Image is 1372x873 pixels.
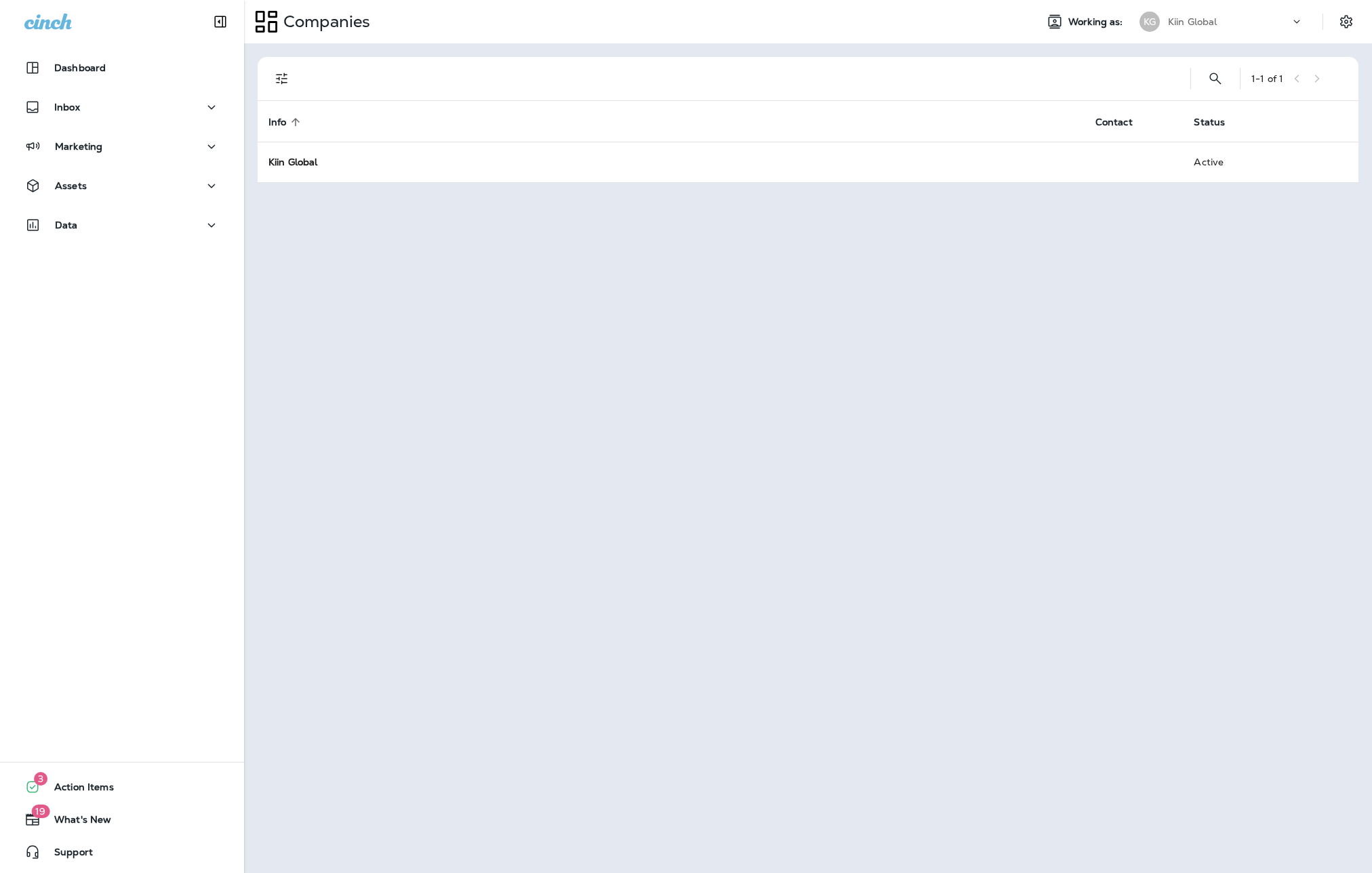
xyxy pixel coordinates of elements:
[268,116,304,128] span: Info
[14,806,230,833] button: 19What's New
[54,62,106,73] p: Dashboard
[14,172,230,199] button: Assets
[1194,116,1243,128] span: Status
[55,220,78,230] p: Data
[55,180,87,191] p: Assets
[31,805,49,818] span: 19
[14,211,230,239] button: Data
[41,781,114,798] span: Action Items
[1068,16,1126,28] span: Working as:
[1095,117,1133,128] span: Contact
[268,156,318,168] strong: Kiin Global
[1251,73,1283,84] div: 1 - 1 of 1
[201,8,239,35] button: Collapse Sidebar
[14,773,230,800] button: 3Action Items
[1202,65,1229,92] button: Search Companies
[278,12,370,32] p: Companies
[41,814,111,830] span: What's New
[1183,142,1276,182] td: Active
[1334,9,1358,34] button: Settings
[54,102,80,113] p: Inbox
[1194,117,1225,128] span: Status
[1095,116,1150,128] span: Contact
[41,847,93,863] span: Support
[34,772,47,786] span: 3
[55,141,102,152] p: Marketing
[14,94,230,121] button: Inbox
[1168,16,1217,27] p: Kiin Global
[1139,12,1160,32] div: KG
[14,54,230,81] button: Dashboard
[14,133,230,160] button: Marketing
[268,65,296,92] button: Filters
[268,117,287,128] span: Info
[14,838,230,866] button: Support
